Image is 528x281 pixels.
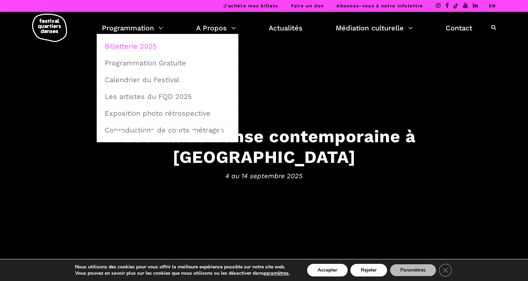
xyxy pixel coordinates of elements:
[102,22,163,34] a: Programmation
[101,38,235,54] a: Billetterie 2025
[75,264,290,270] p: Nous utilisons des cookies pour vous offrir la meilleure expérience possible sur notre site web.
[439,264,452,276] button: Close GDPR Cookie Banner
[263,270,289,276] button: paramètres
[350,264,387,276] button: Rejeter
[101,105,235,121] a: Exposition photo rétrospective
[223,3,278,8] a: J’achète mes billets
[336,22,413,34] a: Médiation culturelle
[196,22,236,34] a: A Propos
[291,3,324,8] a: Faire un don
[101,88,235,105] a: Les artistes du FQD 2025
[269,22,303,34] a: Actualités
[101,122,235,138] a: Coproductions de courts métrages
[48,126,481,167] h3: Festival de danse contemporaine à [GEOGRAPHIC_DATA]
[101,55,235,71] a: Programmation Gratuite
[48,171,481,181] span: 4 au 14 septembre 2025
[75,270,290,276] p: Vous pouvez en savoir plus sur les cookies que nous utilisons ou les désactiver dans .
[336,3,423,8] a: Abonnez-vous à notre infolettre
[489,3,496,8] a: EN
[307,264,348,276] button: Accepter
[32,14,67,42] img: logo-fqd-med
[390,264,436,276] button: Paramètres
[446,22,472,34] a: Contact
[101,72,235,88] a: Calendrier du Festival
